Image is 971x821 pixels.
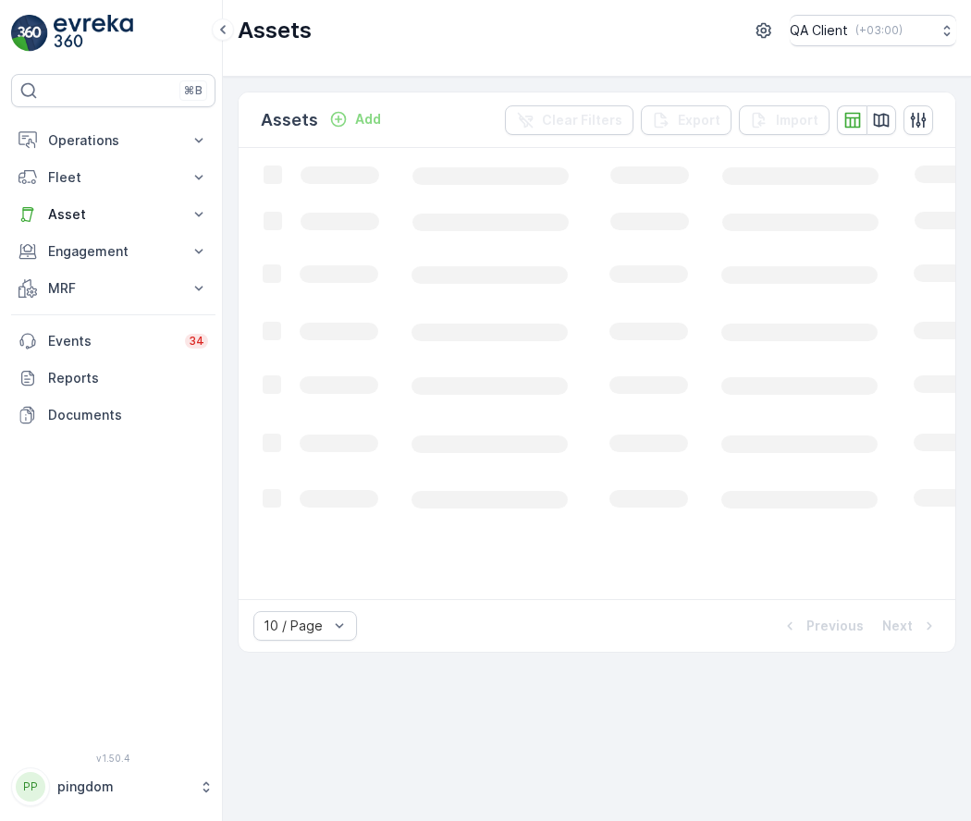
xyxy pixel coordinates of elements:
[11,767,215,806] button: PPpingdom
[355,110,381,129] p: Add
[238,16,312,45] p: Assets
[189,334,204,349] p: 34
[48,332,174,350] p: Events
[880,615,940,637] button: Next
[11,753,215,764] span: v 1.50.4
[11,196,215,233] button: Asset
[11,122,215,159] button: Operations
[48,369,208,387] p: Reports
[790,15,956,46] button: QA Client(+03:00)
[855,23,903,38] p: ( +03:00 )
[57,778,190,796] p: pingdom
[261,107,318,133] p: Assets
[11,233,215,270] button: Engagement
[48,131,178,150] p: Operations
[16,772,45,802] div: PP
[790,21,848,40] p: QA Client
[779,615,866,637] button: Previous
[48,168,178,187] p: Fleet
[11,360,215,397] a: Reports
[739,105,830,135] button: Import
[641,105,731,135] button: Export
[806,617,864,635] p: Previous
[48,242,178,261] p: Engagement
[48,279,178,298] p: MRF
[11,15,48,52] img: logo
[542,111,622,129] p: Clear Filters
[11,159,215,196] button: Fleet
[322,108,388,130] button: Add
[678,111,720,129] p: Export
[11,397,215,434] a: Documents
[48,406,208,424] p: Documents
[11,270,215,307] button: MRF
[882,617,913,635] p: Next
[184,83,203,98] p: ⌘B
[11,323,215,360] a: Events34
[776,111,818,129] p: Import
[48,205,178,224] p: Asset
[505,105,633,135] button: Clear Filters
[54,15,133,52] img: logo_light-DOdMpM7g.png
